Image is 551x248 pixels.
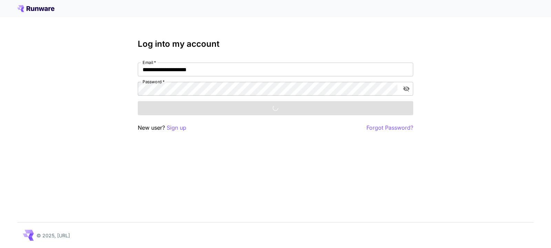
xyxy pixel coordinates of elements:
[366,123,413,132] button: Forgot Password?
[138,39,413,49] h3: Log into my account
[138,123,186,132] p: New user?
[143,60,156,65] label: Email
[167,123,186,132] button: Sign up
[37,232,70,239] p: © 2025, [URL]
[143,79,165,85] label: Password
[400,83,413,95] button: toggle password visibility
